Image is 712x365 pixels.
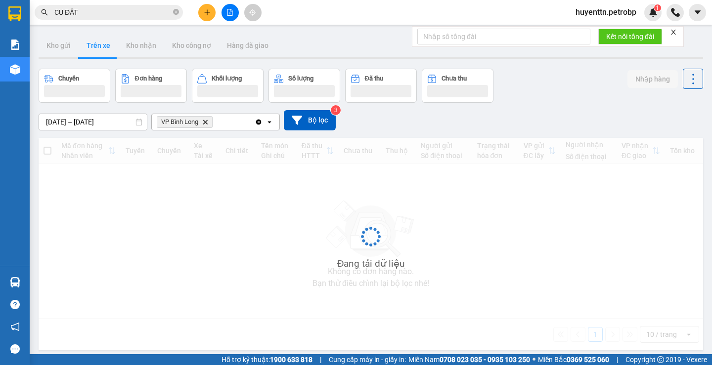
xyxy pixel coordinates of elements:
[10,344,20,354] span: message
[202,119,208,125] svg: Delete
[568,6,644,18] span: huyenttn.petrobp
[58,75,79,82] div: Chuyến
[222,354,312,365] span: Hỗ trợ kỹ thuật:
[270,356,312,364] strong: 1900 633 818
[249,9,256,16] span: aim
[10,300,20,309] span: question-circle
[567,356,609,364] strong: 0369 525 060
[538,354,609,365] span: Miền Bắc
[689,4,706,21] button: caret-down
[157,116,213,128] span: VP Bình Long, close by backspace
[617,354,618,365] span: |
[161,118,198,126] span: VP Bình Long
[255,118,263,126] svg: Clear all
[657,356,664,363] span: copyright
[222,4,239,21] button: file-add
[41,9,48,16] span: search
[671,8,680,17] img: phone-icon
[627,70,678,88] button: Nhập hàng
[606,31,654,42] span: Kết nối tổng đài
[219,34,276,57] button: Hàng đã giao
[533,358,535,362] span: ⚪️
[284,110,336,130] button: Bộ lọc
[598,29,662,44] button: Kết nối tổng đài
[8,6,21,21] img: logo-vxr
[10,322,20,331] span: notification
[649,8,658,17] img: icon-new-feature
[204,9,211,16] span: plus
[212,75,242,82] div: Khối lượng
[215,117,216,127] input: Selected VP Bình Long.
[320,354,321,365] span: |
[198,4,216,21] button: plus
[670,29,677,36] span: close
[226,9,233,16] span: file-add
[173,8,179,17] span: close-circle
[329,354,406,365] span: Cung cấp máy in - giấy in:
[693,8,702,17] span: caret-down
[10,40,20,50] img: solution-icon
[118,34,164,57] button: Kho nhận
[192,69,264,103] button: Khối lượng
[39,69,110,103] button: Chuyến
[422,69,493,103] button: Chưa thu
[39,34,79,57] button: Kho gửi
[656,4,659,11] span: 1
[268,69,340,103] button: Số lượng
[79,34,118,57] button: Trên xe
[164,34,219,57] button: Kho công nợ
[288,75,313,82] div: Số lượng
[10,277,20,287] img: warehouse-icon
[54,7,171,18] input: Tìm tên, số ĐT hoặc mã đơn
[337,256,405,271] div: Đang tải dữ liệu
[440,356,530,364] strong: 0708 023 035 - 0935 103 250
[115,69,187,103] button: Đơn hàng
[39,114,147,130] input: Select a date range.
[442,75,467,82] div: Chưa thu
[654,4,661,11] sup: 1
[331,105,341,115] sup: 3
[345,69,417,103] button: Đã thu
[365,75,383,82] div: Đã thu
[417,29,590,44] input: Nhập số tổng đài
[244,4,262,21] button: aim
[173,9,179,15] span: close-circle
[135,75,162,82] div: Đơn hàng
[408,354,530,365] span: Miền Nam
[10,64,20,75] img: warehouse-icon
[266,118,273,126] svg: open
